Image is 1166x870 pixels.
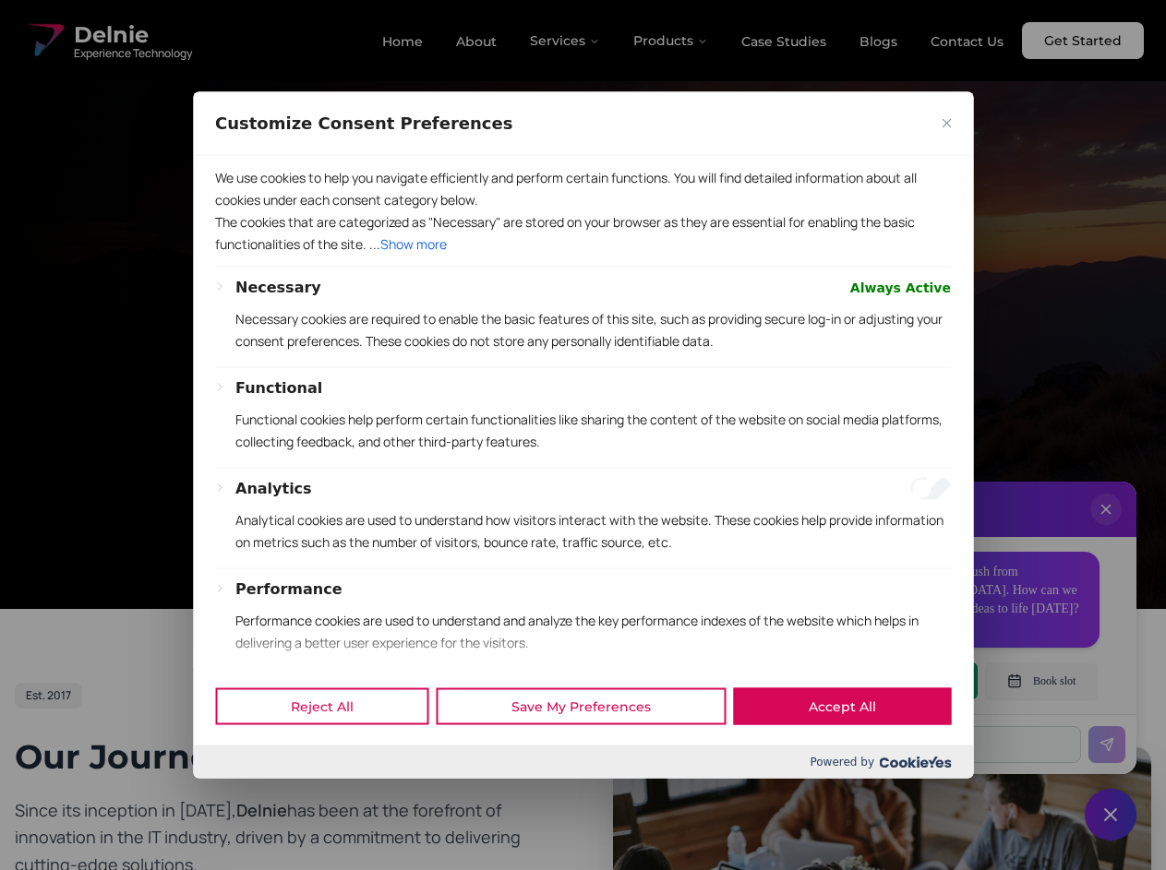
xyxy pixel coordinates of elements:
[436,688,726,725] button: Save My Preferences
[910,477,951,499] input: Enable Analytics
[733,688,951,725] button: Accept All
[879,756,951,768] img: Cookieyes logo
[235,578,343,600] button: Performance
[215,166,951,210] p: We use cookies to help you navigate efficiently and perform certain functions. You will find deta...
[942,118,951,127] img: Close
[850,276,951,298] span: Always Active
[235,408,951,452] p: Functional cookies help perform certain functionalities like sharing the content of the website o...
[215,688,428,725] button: Reject All
[380,232,447,255] button: Show more
[235,307,951,352] p: Necessary cookies are required to enable the basic features of this site, such as providing secur...
[235,508,951,553] p: Analytical cookies are used to understand how visitors interact with the website. These cookies h...
[235,477,312,499] button: Analytics
[215,210,951,255] p: The cookies that are categorized as "Necessary" are stored on your browser as they are essential ...
[235,276,321,298] button: Necessary
[215,112,512,134] span: Customize Consent Preferences
[235,609,951,653] p: Performance cookies are used to understand and analyze the key performance indexes of the website...
[193,745,973,779] div: Powered by
[235,376,322,399] button: Functional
